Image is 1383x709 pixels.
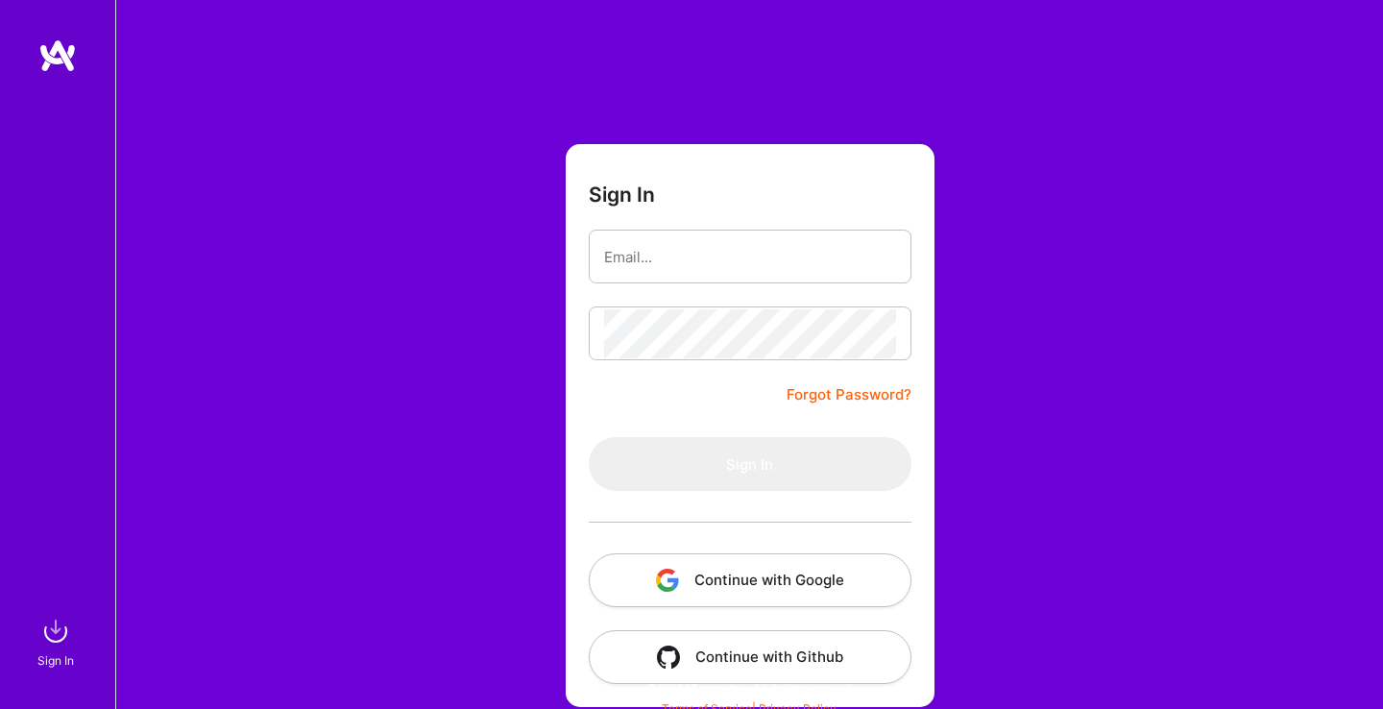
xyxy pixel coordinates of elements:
a: sign inSign In [40,612,75,671]
img: sign in [36,612,75,650]
button: Continue with Github [589,630,911,684]
a: Forgot Password? [787,383,911,406]
button: Continue with Google [589,553,911,607]
img: icon [657,646,680,669]
h3: Sign In [589,183,655,207]
button: Sign In [589,437,911,491]
input: Email... [604,232,896,281]
img: icon [656,569,679,592]
img: logo [38,38,77,73]
div: Sign In [37,650,74,671]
